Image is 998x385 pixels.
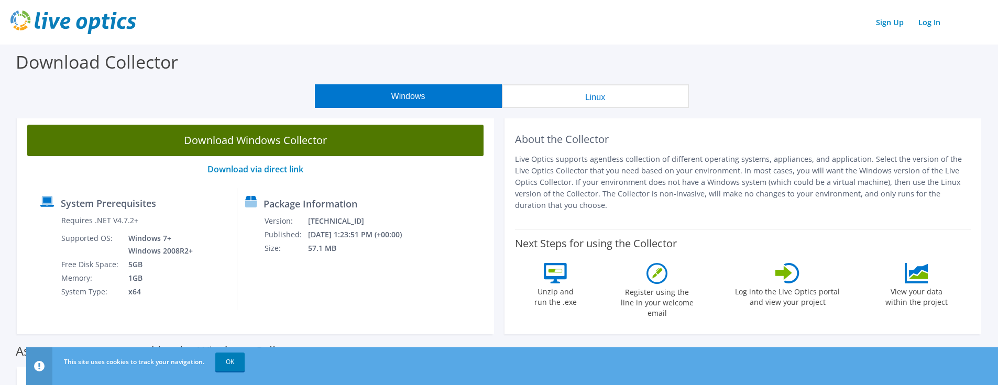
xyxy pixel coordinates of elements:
label: Requires .NET V4.7.2+ [61,215,138,226]
label: Download Collector [16,50,178,74]
td: 57.1 MB [308,241,416,255]
td: 1GB [120,271,195,285]
label: Assessments supported by the Windows Collector [16,346,306,356]
label: Package Information [264,199,357,209]
label: System Prerequisites [61,198,156,208]
td: x64 [120,285,195,299]
td: Memory: [61,271,120,285]
td: Windows 7+ Windows 2008R2+ [120,232,195,258]
a: Log In [913,15,946,30]
button: Windows [315,84,502,108]
img: live_optics_svg.svg [10,10,136,34]
td: [TECHNICAL_ID] [308,214,416,228]
td: Supported OS: [61,232,120,258]
a: Download Windows Collector [27,125,484,156]
td: [DATE] 1:23:51 PM (+00:00) [308,228,416,241]
a: Download via direct link [207,163,303,175]
td: System Type: [61,285,120,299]
label: Register using the line in your welcome email [618,284,696,318]
td: Version: [264,214,308,228]
label: Unzip and run the .exe [531,283,579,307]
td: Size: [264,241,308,255]
td: Published: [264,228,308,241]
a: OK [215,353,245,371]
td: 5GB [120,258,195,271]
p: Live Optics supports agentless collection of different operating systems, appliances, and applica... [515,153,971,211]
button: Linux [502,84,689,108]
label: Log into the Live Optics portal and view your project [734,283,840,307]
td: Free Disk Space: [61,258,120,271]
span: This site uses cookies to track your navigation. [64,357,204,366]
h2: About the Collector [515,133,971,146]
label: View your data within the project [879,283,954,307]
label: Next Steps for using the Collector [515,237,677,250]
a: Sign Up [871,15,909,30]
